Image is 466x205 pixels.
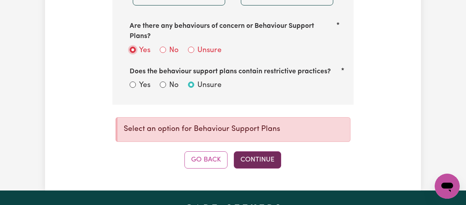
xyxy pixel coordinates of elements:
button: Go Back [184,151,228,169]
label: Are there any behaviours of concern or Behaviour Support Plans? [130,21,336,42]
label: Yes [139,80,150,91]
label: Unsure [197,45,222,56]
label: Unsure [197,80,222,91]
label: No [169,80,179,91]
label: No [169,45,179,56]
label: Yes [139,45,150,56]
button: Continue [234,151,281,169]
label: Does the behaviour support plans contain restrictive practices? [125,67,341,77]
p: Select an option for Behaviour Support Plans [124,124,344,135]
iframe: Button to launch messaging window [435,174,460,199]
